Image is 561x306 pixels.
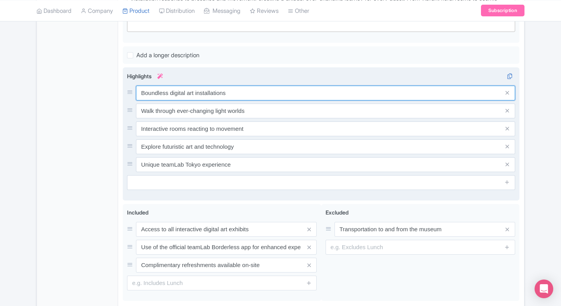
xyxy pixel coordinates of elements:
span: Highlights [127,73,152,79]
span: Add a longer description [136,51,199,59]
a: Subscription [481,5,524,16]
input: e.g. Excludes Lunch [326,240,515,255]
span: Included [127,209,148,216]
input: e.g. Includes Lunch [127,276,317,290]
div: Open Intercom Messenger [535,280,553,298]
span: Excluded [326,209,348,216]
